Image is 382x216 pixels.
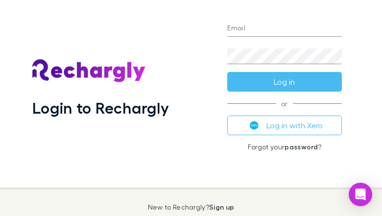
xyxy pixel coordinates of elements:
img: Rechargly's Logo [32,59,146,83]
span: or [227,103,341,104]
p: Forgot your ? [227,143,341,151]
p: New to Rechargly? [148,203,235,211]
button: Log in [227,72,341,92]
button: Log in with Xero [227,116,341,135]
h1: Login to Rechargly [32,98,169,117]
a: password [285,143,318,151]
a: Sign up [209,203,234,211]
div: Open Intercom Messenger [349,183,372,206]
img: Xero's logo [250,121,259,130]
